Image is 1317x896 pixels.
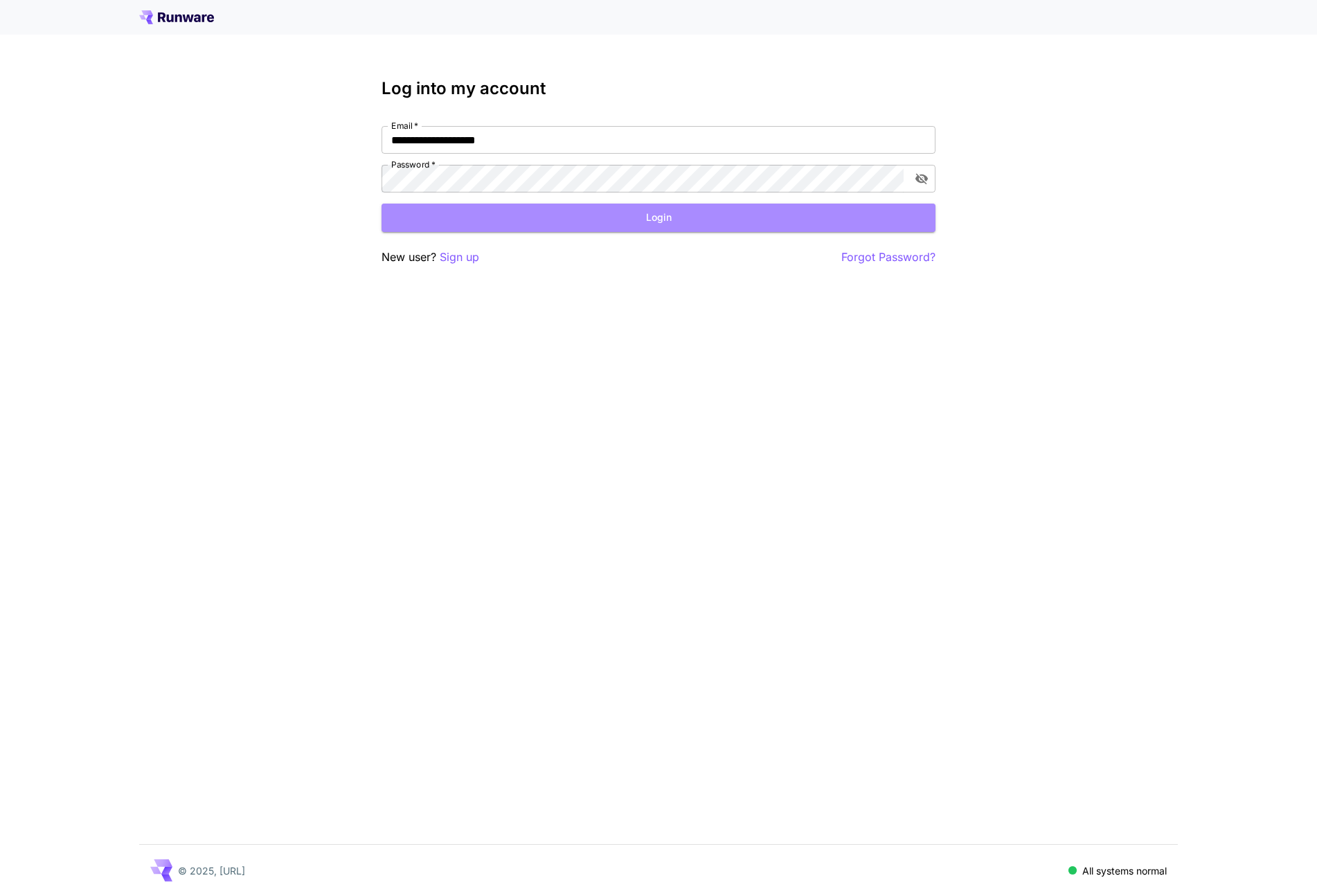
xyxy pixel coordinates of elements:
[440,249,479,266] button: Sign up
[841,249,935,266] button: Forgot Password?
[178,863,245,878] p: © 2025, [URL]
[382,249,479,266] p: New user?
[382,204,935,232] button: Login
[1082,863,1167,878] p: All systems normal
[391,120,418,132] label: Email
[382,79,935,98] h3: Log into my account
[909,166,934,191] button: toggle password visibility
[391,159,436,170] label: Password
